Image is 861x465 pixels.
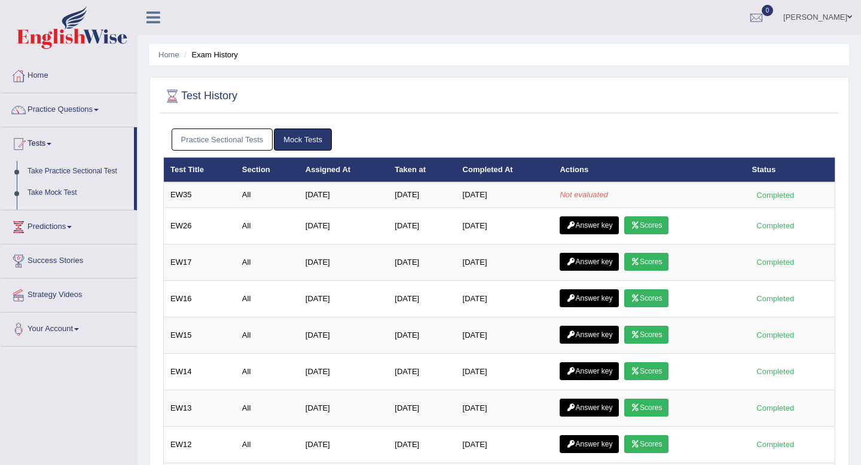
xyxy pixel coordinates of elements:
div: Completed [752,329,799,341]
div: Completed [752,219,799,232]
li: Exam History [181,49,238,60]
td: EW14 [164,353,236,390]
td: [DATE] [456,244,554,280]
td: [DATE] [388,317,456,353]
a: Your Account [1,313,137,342]
td: [DATE] [299,182,389,207]
td: [DATE] [388,426,456,463]
div: Completed [752,438,799,451]
td: All [236,317,299,353]
a: Scores [624,435,668,453]
td: [DATE] [456,182,554,207]
div: Completed [752,189,799,201]
td: EW16 [164,280,236,317]
td: All [236,390,299,426]
td: All [236,280,299,317]
a: Answer key [560,289,619,307]
td: EW17 [164,244,236,280]
td: All [236,353,299,390]
td: All [236,207,299,244]
a: Scores [624,216,668,234]
td: All [236,182,299,207]
a: Scores [624,326,668,344]
a: Scores [624,253,668,271]
td: EW13 [164,390,236,426]
td: [DATE] [299,244,389,280]
h2: Test History [163,87,237,105]
div: Completed [752,256,799,268]
th: Assigned At [299,157,389,182]
td: [DATE] [388,353,456,390]
a: Mock Tests [274,129,332,151]
td: [DATE] [299,390,389,426]
td: [DATE] [456,317,554,353]
td: All [236,244,299,280]
td: [DATE] [388,182,456,207]
a: Answer key [560,362,619,380]
a: Tests [1,127,134,157]
td: [DATE] [299,207,389,244]
th: Taken at [388,157,456,182]
th: Completed At [456,157,554,182]
div: Completed [752,365,799,378]
th: Test Title [164,157,236,182]
a: Scores [624,289,668,307]
a: Practice Sectional Tests [172,129,273,151]
a: Predictions [1,210,137,240]
td: EW26 [164,207,236,244]
td: [DATE] [388,244,456,280]
a: Home [1,59,137,89]
a: Practice Questions [1,93,137,123]
td: [DATE] [456,280,554,317]
a: Take Mock Test [22,182,134,204]
span: 0 [762,5,774,16]
td: [DATE] [299,353,389,390]
td: [DATE] [456,353,554,390]
a: Answer key [560,253,619,271]
td: [DATE] [299,280,389,317]
div: Completed [752,292,799,305]
td: [DATE] [299,426,389,463]
td: [DATE] [299,317,389,353]
th: Status [746,157,835,182]
td: EW12 [164,426,236,463]
th: Section [236,157,299,182]
th: Actions [553,157,745,182]
td: [DATE] [456,207,554,244]
a: Answer key [560,216,619,234]
a: Answer key [560,435,619,453]
a: Scores [624,399,668,417]
a: Success Stories [1,244,137,274]
div: Completed [752,402,799,414]
td: EW15 [164,317,236,353]
td: [DATE] [388,280,456,317]
td: [DATE] [456,426,554,463]
a: Answer key [560,326,619,344]
td: All [236,426,299,463]
td: [DATE] [456,390,554,426]
td: EW35 [164,182,236,207]
a: Strategy Videos [1,279,137,308]
td: [DATE] [388,207,456,244]
a: Home [158,50,179,59]
a: Take Practice Sectional Test [22,161,134,182]
a: Scores [624,362,668,380]
em: Not evaluated [560,190,607,199]
a: History [22,203,134,225]
td: [DATE] [388,390,456,426]
a: Answer key [560,399,619,417]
